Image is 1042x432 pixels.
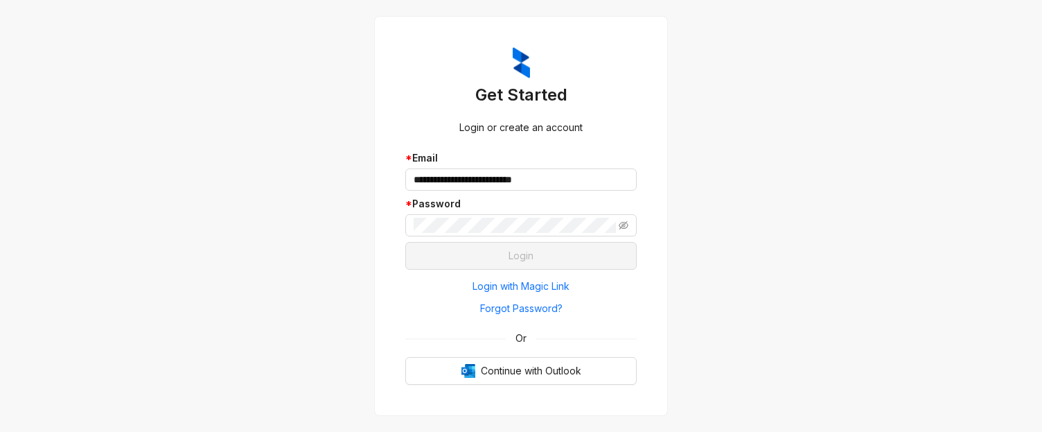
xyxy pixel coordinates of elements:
button: Forgot Password? [405,297,637,320]
div: Login or create an account [405,120,637,135]
button: OutlookContinue with Outlook [405,357,637,385]
div: Email [405,150,637,166]
button: Login with Magic Link [405,275,637,297]
span: eye-invisible [619,221,628,230]
span: Login with Magic Link [473,279,569,294]
span: Forgot Password? [480,301,563,316]
div: Password [405,196,637,211]
span: Or [506,331,536,346]
span: Continue with Outlook [481,363,581,379]
button: Login [405,242,637,270]
img: ZumaIcon [513,47,530,79]
h3: Get Started [405,84,637,106]
img: Outlook [461,364,475,378]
